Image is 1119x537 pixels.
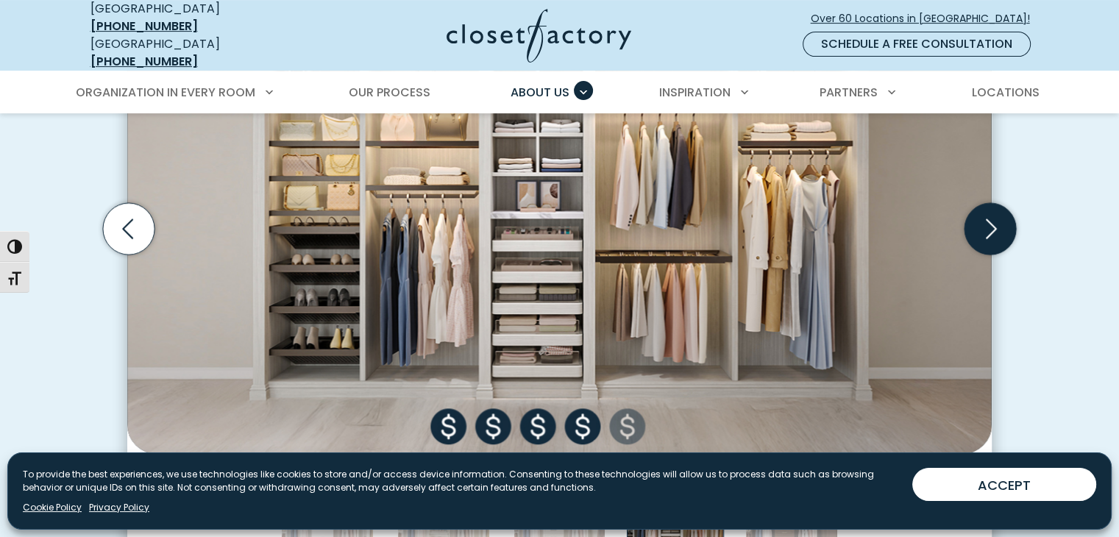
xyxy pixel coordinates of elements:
[65,72,1054,113] nav: Primary Menu
[659,84,731,101] span: Inspiration
[89,501,149,514] a: Privacy Policy
[76,84,255,101] span: Organization in Every Room
[511,84,569,101] span: About Us
[90,53,198,70] a: [PHONE_NUMBER]
[447,9,631,63] img: Closet Factory Logo
[971,84,1039,101] span: Locations
[90,35,304,71] div: [GEOGRAPHIC_DATA]
[97,197,160,260] button: Previous slide
[959,197,1022,260] button: Next slide
[803,32,1031,57] a: Schedule a Free Consultation
[23,501,82,514] a: Cookie Policy
[811,11,1042,26] span: Over 60 Locations in [GEOGRAPHIC_DATA]!
[127,4,992,454] img: Budget options at Closet Factory Tier 4
[820,84,878,101] span: Partners
[90,18,198,35] a: [PHONE_NUMBER]
[810,6,1042,32] a: Over 60 Locations in [GEOGRAPHIC_DATA]!
[23,468,900,494] p: To provide the best experiences, we use technologies like cookies to store and/or access device i...
[349,84,430,101] span: Our Process
[912,468,1096,501] button: ACCEPT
